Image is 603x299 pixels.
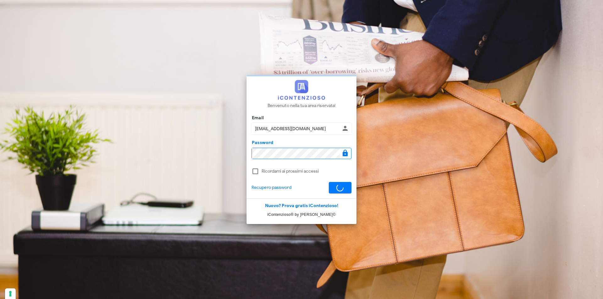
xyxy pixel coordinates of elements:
p: iContenzioso® by [PERSON_NAME]© [247,211,356,218]
button: Le tue preferenze relative al consenso per le tecnologie di tracciamento [5,288,16,299]
a: Nuovo? Prova gratis iContenzioso! [265,203,338,208]
label: Ricordami ai prossimi accessi [262,168,351,174]
label: Password [250,140,274,146]
input: Inserisci il tuo indirizzo email [252,123,340,134]
a: Recupero password [252,184,291,191]
p: Benvenuto nella tua area riservata! [268,102,336,109]
label: Email [250,115,264,121]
